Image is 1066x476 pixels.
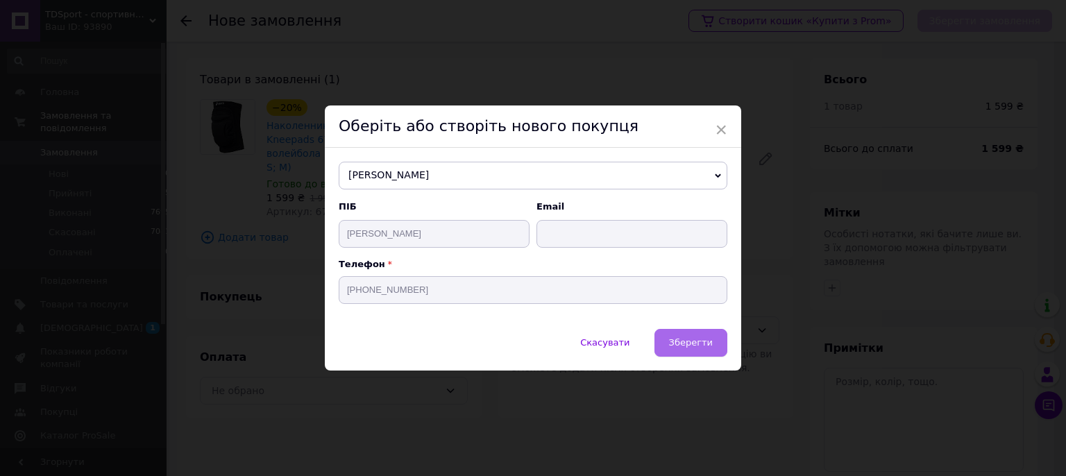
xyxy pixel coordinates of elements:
span: Email [536,201,727,213]
span: Скасувати [580,337,629,348]
span: [PERSON_NAME] [339,162,727,189]
div: Оберіть або створіть нового покупця [325,105,741,148]
span: Зберегти [669,337,713,348]
span: ПІБ [339,201,530,213]
button: Зберегти [654,329,727,357]
span: × [715,118,727,142]
input: +38 096 0000000 [339,276,727,304]
button: Скасувати [566,329,644,357]
p: Телефон [339,259,727,269]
